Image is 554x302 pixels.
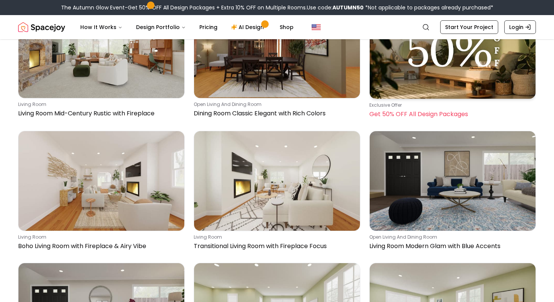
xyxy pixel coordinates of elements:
button: Design Portfolio [130,20,192,35]
p: Living Room Modern Glam with Blue Accents [369,242,533,251]
p: Transitional Living Room with Fireplace Focus [194,242,357,251]
a: Start Your Project [440,20,498,34]
a: Transitional Living Room with Fireplace Focusliving roomTransitional Living Room with Fireplace F... [194,131,360,254]
nav: Global [18,15,536,39]
span: Use code: [307,4,364,11]
img: United States [312,23,321,32]
img: Living Room Modern Glam with Blue Accents [370,131,536,231]
p: living room [194,234,357,240]
img: Boho Living Room with Fireplace & Airy Vibe [18,131,184,231]
p: open living and dining room [194,101,357,107]
a: Login [504,20,536,34]
p: Living Room Mid-Century Rustic with Fireplace [18,109,182,118]
p: Get 50% OFF All Design Packages [369,110,533,119]
p: living room [18,101,182,107]
img: Transitional Living Room with Fireplace Focus [194,131,360,231]
a: Boho Living Room with Fireplace & Airy Vibeliving roomBoho Living Room with Fireplace & Airy Vibe [18,131,185,254]
img: Spacejoy Logo [18,20,65,35]
a: Living Room Modern Glam with Blue Accentsopen living and dining roomLiving Room Modern Glam with ... [369,131,536,254]
a: Spacejoy [18,20,65,35]
span: *Not applicable to packages already purchased* [364,4,493,11]
button: How It Works [74,20,129,35]
p: open living and dining room [369,234,533,240]
p: living room [18,234,182,240]
a: Pricing [193,20,223,35]
a: AI Design [225,20,272,35]
p: Boho Living Room with Fireplace & Airy Vibe [18,242,182,251]
div: The Autumn Glow Event-Get 50% OFF All Design Packages + Extra 10% OFF on Multiple Rooms. [61,4,493,11]
p: Exclusive Offer [369,102,533,108]
a: Shop [274,20,300,35]
b: AUTUMN50 [332,4,364,11]
p: Dining Room Classic Elegant with Rich Colors [194,109,357,118]
nav: Main [74,20,300,35]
